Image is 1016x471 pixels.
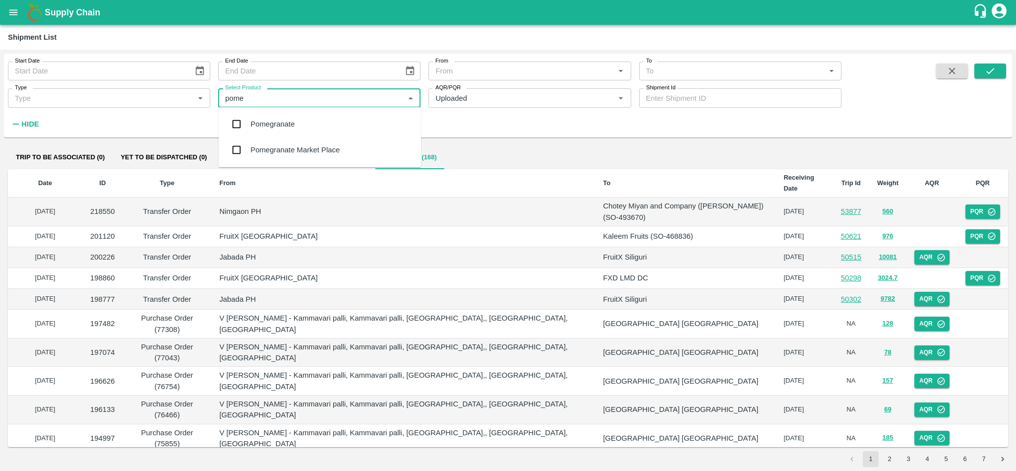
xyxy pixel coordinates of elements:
[914,374,950,388] button: AQR
[776,247,833,268] td: [DATE]
[250,144,340,155] div: Pomegranate Market Place
[131,272,204,283] p: Transfer Order
[884,404,891,415] button: 69
[8,247,82,268] td: [DATE]
[776,367,833,396] td: [DATE]
[8,198,82,226] td: [DATE]
[603,347,768,358] p: [GEOGRAPHIC_DATA] [GEOGRAPHIC_DATA]
[603,231,768,242] p: Kaleem Fruits (SO-468836)
[776,310,833,338] td: [DATE]
[225,84,261,92] label: Select Product
[776,268,833,289] td: [DATE]
[877,179,898,187] b: Weight
[841,295,861,303] a: 50302
[8,424,82,453] td: [DATE]
[965,229,1000,244] button: PQR
[863,451,879,467] button: page 1
[879,252,896,263] button: 10081
[776,424,833,453] td: [DATE]
[431,65,611,77] input: From
[404,91,417,104] button: Close
[925,179,939,187] b: AQR
[90,294,115,305] p: 198777
[783,174,814,192] b: Receiving Date
[219,206,587,217] p: Nimgaon PH
[776,338,833,367] td: [DATE]
[841,179,861,187] b: Trip Id
[131,206,204,217] p: Transfer Order
[833,310,869,338] td: NA
[603,433,768,444] p: [GEOGRAPHIC_DATA] [GEOGRAPHIC_DATA]
[45,5,973,19] a: Supply Chain
[90,376,115,387] p: 196626
[219,399,587,421] p: V [PERSON_NAME] - Kammavari palli, Kammavari palli, [GEOGRAPHIC_DATA],, [GEOGRAPHIC_DATA], [GEOGR...
[435,57,448,65] label: From
[90,231,115,242] p: 201120
[825,65,838,77] button: Open
[833,338,869,367] td: NA
[639,88,841,107] input: Enter Shipment ID
[833,396,869,424] td: NA
[646,84,675,92] label: Shipment Id
[8,367,82,396] td: [DATE]
[776,198,833,226] td: [DATE]
[776,396,833,424] td: [DATE]
[113,145,215,169] button: Yet to be dispatched (0)
[914,292,950,306] button: AQR
[914,250,950,265] button: AQR
[435,84,461,92] label: AQR/PQR
[841,253,861,261] a: 50515
[219,341,587,364] p: V [PERSON_NAME] - Kammavari palli, Kammavari palli, [GEOGRAPHIC_DATA],, [GEOGRAPHIC_DATA], [GEOGR...
[131,231,204,242] p: Transfer Order
[914,317,950,331] button: AQR
[90,252,115,263] p: 200226
[833,424,869,453] td: NA
[219,427,587,450] p: V [PERSON_NAME] - Kammavari palli, Kammavari palli, [GEOGRAPHIC_DATA],, [GEOGRAPHIC_DATA], [GEOGR...
[842,451,1012,467] nav: pagination navigation
[914,431,950,445] button: AQR
[603,294,768,305] p: FruitX Siliguri
[215,145,276,169] button: In transit (0)
[883,432,894,444] button: 185
[884,347,891,358] button: 78
[90,433,115,444] p: 194997
[878,272,898,284] button: 3024.7
[919,451,935,467] button: Go to page 4
[131,370,204,392] p: Purchase Order (76754)
[8,289,82,310] td: [DATE]
[603,179,610,187] b: To
[225,57,248,65] label: End Date
[219,272,587,283] p: FruitX [GEOGRAPHIC_DATA]
[776,289,833,310] td: [DATE]
[90,347,115,358] p: 197074
[603,404,768,415] p: [GEOGRAPHIC_DATA] [GEOGRAPHIC_DATA]
[11,91,178,104] input: Type
[131,294,204,305] p: Transfer Order
[833,367,869,396] td: NA
[914,345,950,360] button: AQR
[841,207,861,215] a: 53877
[8,268,82,289] td: [DATE]
[614,91,627,104] button: Open
[219,294,587,305] p: Jabada PH
[614,65,627,77] button: Open
[976,179,990,187] b: PQR
[190,62,209,80] button: Choose date
[219,313,587,335] p: V [PERSON_NAME] - Kammavari palli, Kammavari palli, [GEOGRAPHIC_DATA],, [GEOGRAPHIC_DATA], [GEOGR...
[841,274,861,282] a: 50298
[131,341,204,364] p: Purchase Order (77043)
[900,451,916,467] button: Go to page 3
[131,399,204,421] p: Purchase Order (76466)
[603,318,768,329] p: [GEOGRAPHIC_DATA] [GEOGRAPHIC_DATA]
[15,57,40,65] label: Start Date
[90,404,115,415] p: 196133
[221,91,401,104] input: Select Product
[841,232,861,240] a: 50621
[603,201,768,223] p: Chotey Miyan and Company ([PERSON_NAME]) (SO-493670)
[8,310,82,338] td: [DATE]
[15,84,27,92] label: Type
[990,2,1008,23] div: account of current user
[219,179,236,187] b: From
[431,91,598,104] input: AQR/PQR
[45,7,100,17] b: Supply Chain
